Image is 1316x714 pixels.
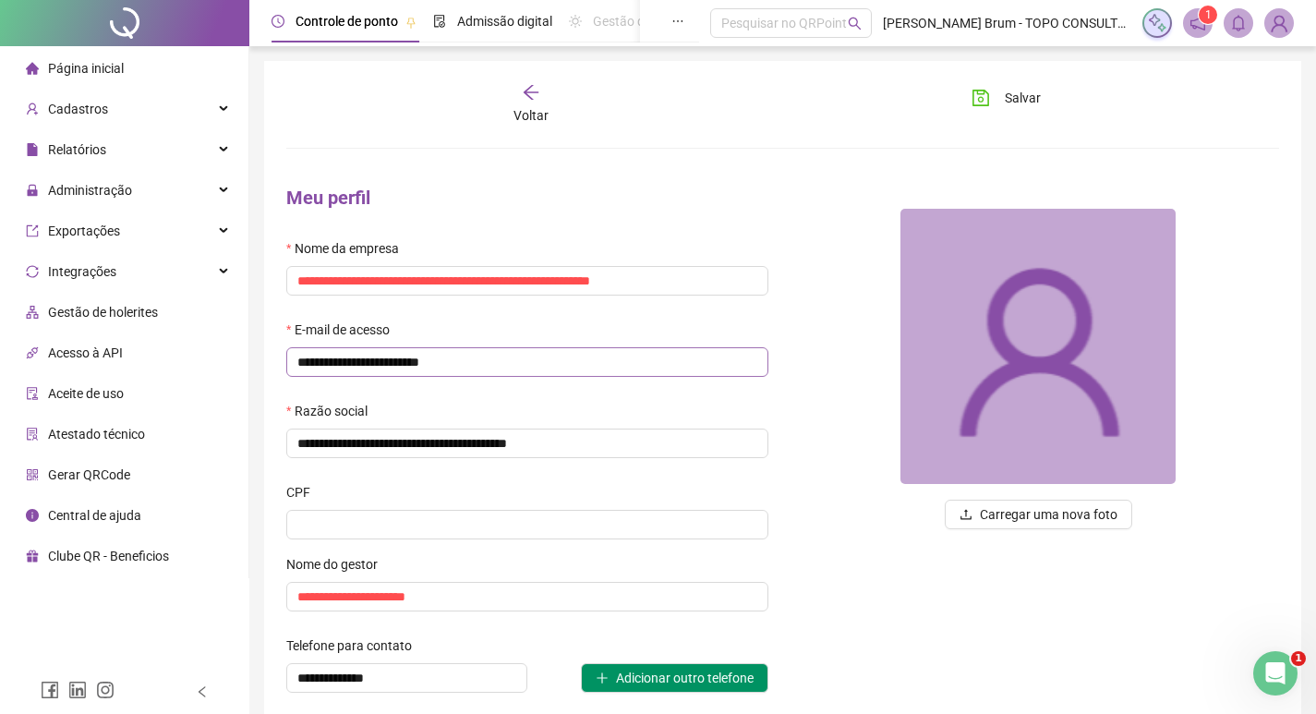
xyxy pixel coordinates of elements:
[286,401,380,421] label: Razão social
[48,61,124,76] span: Página inicial
[48,427,145,442] span: Atestado técnico
[41,681,59,699] span: facebook
[286,185,768,211] h4: Meu perfil
[96,681,115,699] span: instagram
[972,89,990,107] span: save
[1205,8,1212,21] span: 1
[26,62,39,75] span: home
[980,504,1117,525] span: Carregar uma nova foto
[286,320,402,340] label: E-mail de acesso
[48,467,130,482] span: Gerar QRCode
[457,14,552,29] span: Admissão digital
[48,142,106,157] span: Relatórios
[196,685,209,698] span: left
[616,668,754,688] span: Adicionar outro telefone
[26,509,39,522] span: info-circle
[296,14,398,29] span: Controle de ponto
[581,663,768,693] button: plusAdicionar outro telefone
[1147,13,1167,33] img: sparkle-icon.fc2bf0ac1784a2077858766a79e2daf3.svg
[48,183,132,198] span: Administração
[405,17,417,28] span: pushpin
[48,102,108,116] span: Cadastros
[1291,651,1306,666] span: 1
[48,386,124,401] span: Aceite de uso
[671,15,684,28] span: ellipsis
[1189,15,1206,31] span: notification
[26,346,39,359] span: api
[26,143,39,156] span: file
[48,345,123,360] span: Acesso à API
[26,468,39,481] span: qrcode
[48,549,169,563] span: Clube QR - Beneficios
[900,209,1176,484] img: 87885
[26,224,39,237] span: export
[883,13,1131,33] span: [PERSON_NAME] Brum - TOPO CONSULTORIA CONTABIL E APOIO EM NEGOCIOS SOCIEDADE SIMPLES
[1230,15,1247,31] span: bell
[48,305,158,320] span: Gestão de holerites
[596,672,609,684] span: plus
[26,265,39,278] span: sync
[1253,651,1298,696] iframe: Intercom live chat
[286,238,411,259] label: Nome da empresa
[286,482,322,502] label: CPF
[286,635,424,656] label: Telefone para contato
[848,17,862,30] span: search
[48,264,116,279] span: Integrações
[958,83,1055,113] button: Salvar
[272,15,284,28] span: clock-circle
[48,224,120,238] span: Exportações
[945,500,1132,529] button: uploadCarregar uma nova foto
[286,554,390,575] label: Nome do gestor
[26,428,39,441] span: solution
[26,387,39,400] span: audit
[26,103,39,115] span: user-add
[513,108,549,123] span: Voltar
[960,508,972,521] span: upload
[569,15,582,28] span: sun
[48,508,141,523] span: Central de ajuda
[26,550,39,563] span: gift
[26,306,39,319] span: apartment
[26,184,39,197] span: lock
[593,14,686,29] span: Gestão de férias
[68,681,87,699] span: linkedin
[1199,6,1217,24] sup: 1
[1265,9,1293,37] img: 87885
[1005,88,1041,108] span: Salvar
[433,15,446,28] span: file-done
[522,83,540,102] span: arrow-left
